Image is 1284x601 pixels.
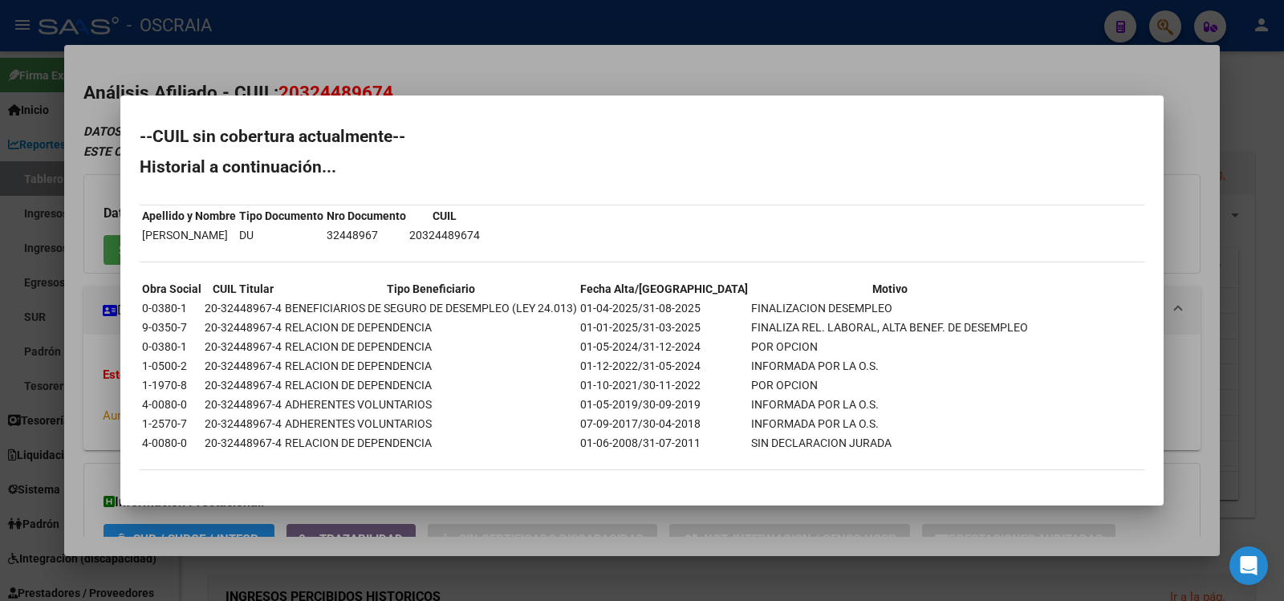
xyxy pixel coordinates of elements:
[750,338,1029,355] td: POR OPCION
[579,338,749,355] td: 01-05-2024/31-12-2024
[141,434,202,452] td: 4-0080-0
[204,434,282,452] td: 20-32448967-4
[284,376,578,394] td: RELACION DE DEPENDENCIA
[204,299,282,317] td: 20-32448967-4
[204,319,282,336] td: 20-32448967-4
[284,280,578,298] th: Tipo Beneficiario
[204,357,282,375] td: 20-32448967-4
[750,415,1029,432] td: INFORMADA POR LA O.S.
[750,357,1029,375] td: INFORMADA POR LA O.S.
[204,396,282,413] td: 20-32448967-4
[750,299,1029,317] td: FINALIZACION DESEMPLEO
[141,357,202,375] td: 1-0500-2
[284,396,578,413] td: ADHERENTES VOLUNTARIOS
[141,396,202,413] td: 4-0080-0
[238,207,324,225] th: Tipo Documento
[141,338,202,355] td: 0-0380-1
[284,299,578,317] td: BENEFICIARIOS DE SEGURO DE DESEMPLEO (LEY 24.013)
[326,207,407,225] th: Nro Documento
[750,376,1029,394] td: POR OPCION
[238,226,324,244] td: DU
[140,159,1144,175] h2: Historial a continuación...
[750,396,1029,413] td: INFORMADA POR LA O.S.
[579,319,749,336] td: 01-01-2025/31-03-2025
[579,376,749,394] td: 01-10-2021/30-11-2022
[1229,546,1268,585] div: Open Intercom Messenger
[579,299,749,317] td: 01-04-2025/31-08-2025
[408,207,481,225] th: CUIL
[204,415,282,432] td: 20-32448967-4
[284,434,578,452] td: RELACION DE DEPENDENCIA
[750,319,1029,336] td: FINALIZA REL. LABORAL, ALTA BENEF. DE DESEMPLEO
[204,338,282,355] td: 20-32448967-4
[284,357,578,375] td: RELACION DE DEPENDENCIA
[579,434,749,452] td: 01-06-2008/31-07-2011
[204,280,282,298] th: CUIL Titular
[140,128,1144,144] h2: --CUIL sin cobertura actualmente--
[284,338,578,355] td: RELACION DE DEPENDENCIA
[284,415,578,432] td: ADHERENTES VOLUNTARIOS
[579,415,749,432] td: 07-09-2017/30-04-2018
[141,226,237,244] td: [PERSON_NAME]
[141,319,202,336] td: 9-0350-7
[408,226,481,244] td: 20324489674
[141,207,237,225] th: Apellido y Nombre
[204,376,282,394] td: 20-32448967-4
[750,434,1029,452] td: SIN DECLARACION JURADA
[326,226,407,244] td: 32448967
[141,376,202,394] td: 1-1970-8
[579,396,749,413] td: 01-05-2019/30-09-2019
[284,319,578,336] td: RELACION DE DEPENDENCIA
[750,280,1029,298] th: Motivo
[141,299,202,317] td: 0-0380-1
[141,415,202,432] td: 1-2570-7
[579,280,749,298] th: Fecha Alta/[GEOGRAPHIC_DATA]
[579,357,749,375] td: 01-12-2022/31-05-2024
[141,280,202,298] th: Obra Social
